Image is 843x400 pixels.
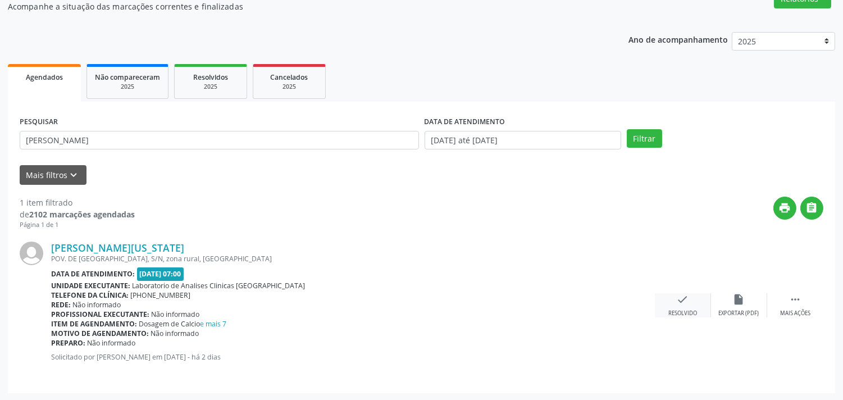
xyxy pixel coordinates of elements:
[151,329,199,338] span: Não informado
[261,83,317,91] div: 2025
[20,131,419,150] input: Nome, CNS
[95,72,160,82] span: Não compareceram
[51,329,149,338] b: Motivo de agendamento:
[51,352,655,362] p: Solicitado por [PERSON_NAME] em [DATE] - há 2 dias
[806,202,818,214] i: 
[20,113,58,131] label: PESQUISAR
[139,319,227,329] span: Dosagem de Calcio
[773,197,796,220] button: print
[20,208,135,220] div: de
[677,293,689,306] i: check
[20,165,86,185] button: Mais filtroskeyboard_arrow_down
[88,338,136,348] span: Não informado
[29,209,135,220] strong: 2102 marcações agendadas
[733,293,745,306] i: insert_drive_file
[668,310,697,317] div: Resolvido
[51,269,135,279] b: Data de atendimento:
[51,338,85,348] b: Preparo:
[152,310,200,319] span: Não informado
[51,254,655,263] div: POV. DE [GEOGRAPHIC_DATA], S/N, zona rural, [GEOGRAPHIC_DATA]
[780,310,810,317] div: Mais ações
[800,197,823,220] button: 
[789,293,801,306] i: 
[193,72,228,82] span: Resolvidos
[8,1,587,12] p: Acompanhe a situação das marcações correntes e finalizadas
[131,290,191,300] span: [PHONE_NUMBER]
[201,319,227,329] a: e mais 7
[627,129,662,148] button: Filtrar
[183,83,239,91] div: 2025
[73,300,121,310] span: Não informado
[20,242,43,265] img: img
[20,197,135,208] div: 1 item filtrado
[425,113,505,131] label: DATA DE ATENDIMENTO
[51,310,149,319] b: Profissional executante:
[719,310,759,317] div: Exportar (PDF)
[51,281,130,290] b: Unidade executante:
[628,32,728,46] p: Ano de acompanhamento
[51,290,129,300] b: Telefone da clínica:
[20,220,135,230] div: Página 1 de 1
[133,281,306,290] span: Laboratorio de Analises Clinicas [GEOGRAPHIC_DATA]
[137,267,184,280] span: [DATE] 07:00
[51,319,137,329] b: Item de agendamento:
[26,72,63,82] span: Agendados
[51,300,71,310] b: Rede:
[51,242,184,254] a: [PERSON_NAME][US_STATE]
[779,202,791,214] i: print
[95,83,160,91] div: 2025
[425,131,621,150] input: Selecione um intervalo
[271,72,308,82] span: Cancelados
[68,169,80,181] i: keyboard_arrow_down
